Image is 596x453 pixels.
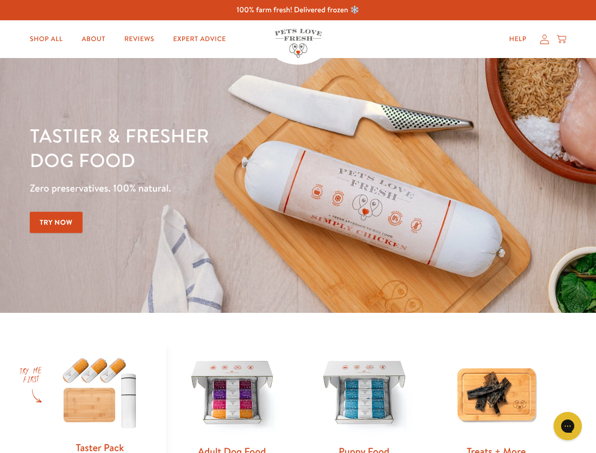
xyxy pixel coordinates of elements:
[117,30,161,49] a: Reviews
[30,180,387,197] p: Zero preservatives. 100% natural.
[549,409,587,444] iframe: Gorgias live chat messenger
[166,30,234,49] a: Expert Advice
[74,30,113,49] a: About
[30,212,83,233] a: Try Now
[22,30,70,49] a: Shop All
[502,30,534,49] a: Help
[30,123,387,172] h1: Tastier & fresher dog food
[275,29,322,58] img: Pets Love Fresh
